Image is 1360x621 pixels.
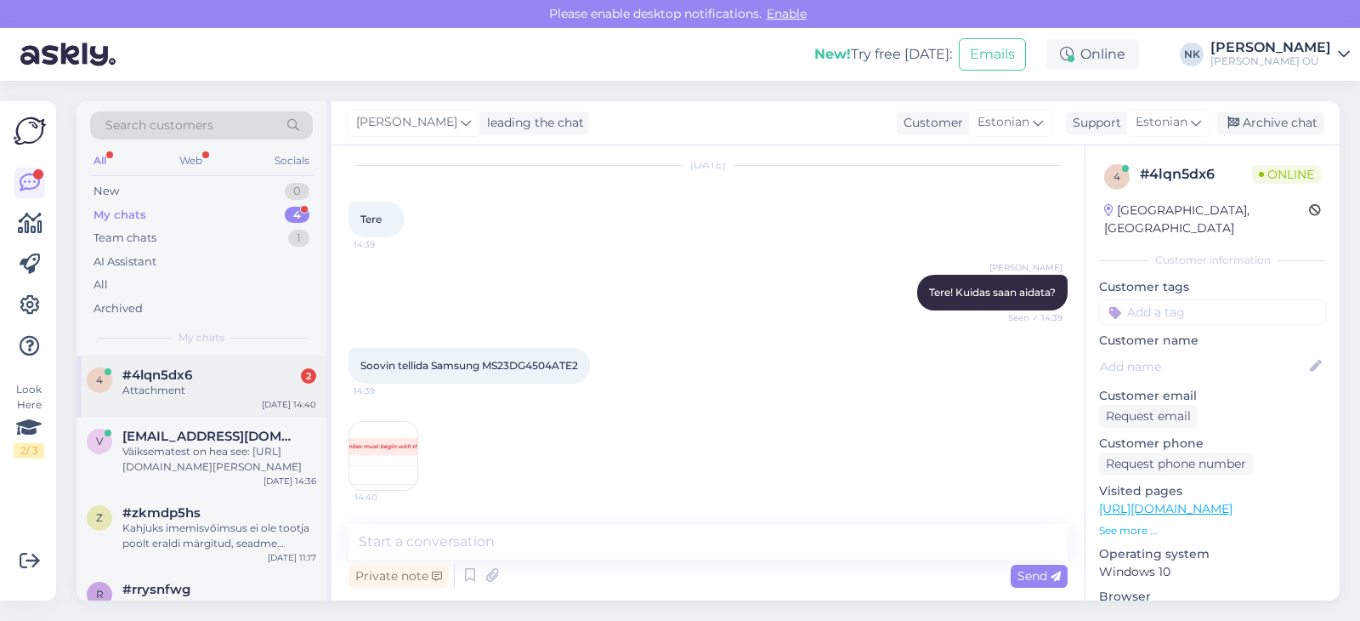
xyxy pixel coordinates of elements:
[122,367,192,383] span: #4lqn5dx6
[1217,111,1324,134] div: Archive chat
[929,286,1056,299] span: Tere! Kuidas saan aidata?
[1099,545,1326,563] p: Operating system
[93,230,156,247] div: Team chats
[122,429,299,444] span: virvenugis@gmail.com
[1099,453,1253,476] div: Request phone number
[1099,253,1326,268] div: Customer information
[285,207,309,224] div: 4
[122,597,316,612] div: Palun
[93,300,143,317] div: Archived
[814,46,851,62] b: New!
[814,44,952,65] div: Try free [DATE]:
[93,254,156,271] div: AI Assistant
[178,330,224,345] span: My chats
[1099,332,1326,350] p: Customer name
[959,38,1026,71] button: Emails
[348,157,1068,173] div: [DATE]
[1113,170,1120,183] span: 4
[1104,202,1309,237] div: [GEOGRAPHIC_DATA], [GEOGRAPHIC_DATA]
[1099,405,1198,428] div: Request email
[354,238,417,251] span: 14:39
[1252,165,1321,184] span: Online
[989,261,1062,274] span: [PERSON_NAME]
[96,435,103,447] span: v
[268,551,316,564] div: [DATE] 11:17
[176,150,206,172] div: Web
[1100,357,1306,376] input: Add name
[122,383,316,398] div: Attachment
[271,150,313,172] div: Socials
[122,582,190,597] span: #rrysnfwg
[93,207,146,224] div: My chats
[105,117,213,134] span: Search customers
[1136,113,1187,132] span: Estonian
[480,114,584,132] div: leading the chat
[122,444,316,475] div: Väiksematest on hea see: [URL][DOMAIN_NAME][PERSON_NAME]
[96,373,103,386] span: 4
[1099,523,1326,538] p: See more ...
[1099,482,1326,500] p: Visited pages
[90,150,110,172] div: All
[977,113,1029,132] span: Estonian
[288,230,309,247] div: 1
[1099,278,1326,296] p: Customer tags
[1210,41,1350,68] a: [PERSON_NAME][PERSON_NAME] OÜ
[1099,299,1326,325] input: Add a tag
[93,183,119,200] div: New
[1099,501,1232,516] a: [URL][DOMAIN_NAME]
[360,213,382,225] span: Tere
[1210,54,1331,68] div: [PERSON_NAME] OÜ
[1099,588,1326,606] p: Browser
[354,385,417,397] span: 14:39
[1099,563,1326,581] p: Windows 10
[360,359,578,372] span: Soovin tellida Samsung MS23DG4504ATE2
[1017,568,1061,584] span: Send
[1066,114,1121,132] div: Support
[96,588,104,601] span: r
[348,565,449,588] div: Private note
[1099,387,1326,405] p: Customer email
[349,422,417,490] img: Attachment
[301,368,316,384] div: 2
[122,521,316,551] div: Kahjuks imemisvõimsus ei ole tootja poolt eraldi märgitud, seadme võimsus on 580 W
[1140,164,1252,185] div: # 4lqn5dx6
[14,115,46,147] img: Askly Logo
[356,113,457,132] span: [PERSON_NAME]
[1180,43,1204,66] div: NK
[354,491,418,504] span: 14:40
[999,311,1062,324] span: Seen ✓ 14:39
[762,6,812,21] span: Enable
[1046,39,1139,70] div: Online
[93,276,108,293] div: All
[14,382,44,459] div: Look Here
[897,114,963,132] div: Customer
[262,398,316,411] div: [DATE] 14:40
[14,443,44,459] div: 2 / 3
[96,511,103,524] span: z
[285,183,309,200] div: 0
[1099,435,1326,453] p: Customer phone
[263,475,316,487] div: [DATE] 14:36
[122,505,201,521] span: #zkmdp5hs
[1210,41,1331,54] div: [PERSON_NAME]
